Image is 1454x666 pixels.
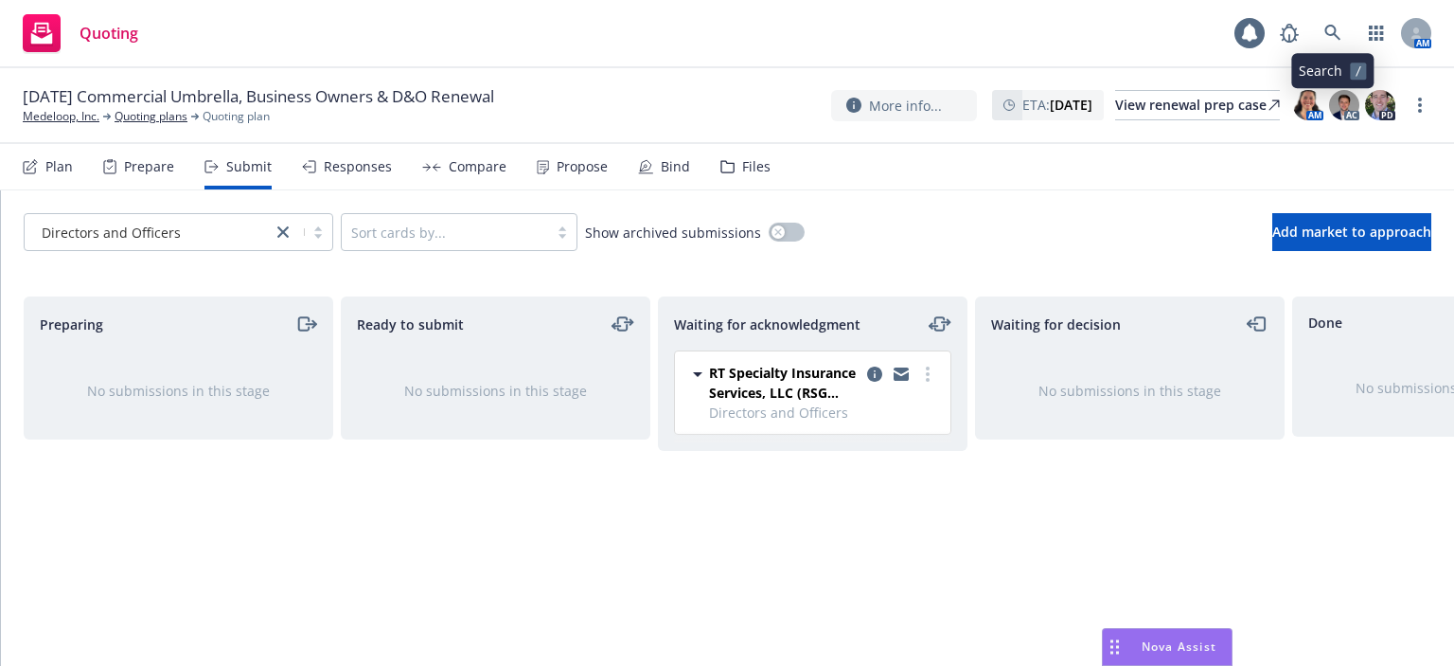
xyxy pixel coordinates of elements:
[612,313,634,335] a: moveLeftRight
[203,108,270,125] span: Quoting plan
[357,315,464,334] span: Ready to submit
[661,159,690,174] div: Bind
[1050,96,1092,114] strong: [DATE]
[226,159,272,174] div: Submit
[585,223,761,243] span: Show archived submissions
[1272,223,1431,241] span: Add market to approach
[1357,14,1395,52] a: Switch app
[372,381,619,401] div: No submissions in this stage
[1115,90,1280,120] a: View renewal prep case
[1293,90,1323,120] img: photo
[929,313,951,335] a: moveLeftRight
[1142,639,1216,655] span: Nova Assist
[890,363,913,386] a: copy logging email
[45,159,73,174] div: Plan
[115,108,187,125] a: Quoting plans
[80,26,138,41] span: Quoting
[42,223,181,243] span: Directors and Officers
[1308,313,1342,333] span: Done
[742,159,771,174] div: Files
[294,313,317,335] a: moveRight
[324,159,392,174] div: Responses
[1103,629,1126,665] div: Drag to move
[1270,14,1308,52] a: Report a Bug
[272,221,294,243] a: close
[15,7,146,60] a: Quoting
[1115,91,1280,119] div: View renewal prep case
[869,96,942,116] span: More info...
[34,223,262,243] span: Directors and Officers
[1409,94,1431,117] a: more
[1102,628,1232,666] button: Nova Assist
[1329,90,1359,120] img: photo
[557,159,608,174] div: Propose
[863,363,886,386] a: copy logging email
[709,363,860,403] span: RT Specialty Insurance Services, LLC (RSG Specialty, LLC)
[23,108,99,125] a: Medeloop, Inc.
[124,159,174,174] div: Prepare
[1022,95,1092,115] span: ETA :
[991,315,1121,334] span: Waiting for decision
[916,363,939,386] a: more
[1246,313,1268,335] a: moveLeft
[23,85,494,108] span: [DATE] Commercial Umbrella, Business Owners & D&O Renewal
[709,403,939,423] span: Directors and Officers
[831,90,977,121] button: More info...
[1006,381,1253,401] div: No submissions in this stage
[1272,213,1431,251] button: Add market to approach
[674,315,860,334] span: Waiting for acknowledgment
[449,159,506,174] div: Compare
[1365,90,1395,120] img: photo
[1314,14,1352,52] a: Search
[55,381,302,401] div: No submissions in this stage
[40,315,103,334] span: Preparing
